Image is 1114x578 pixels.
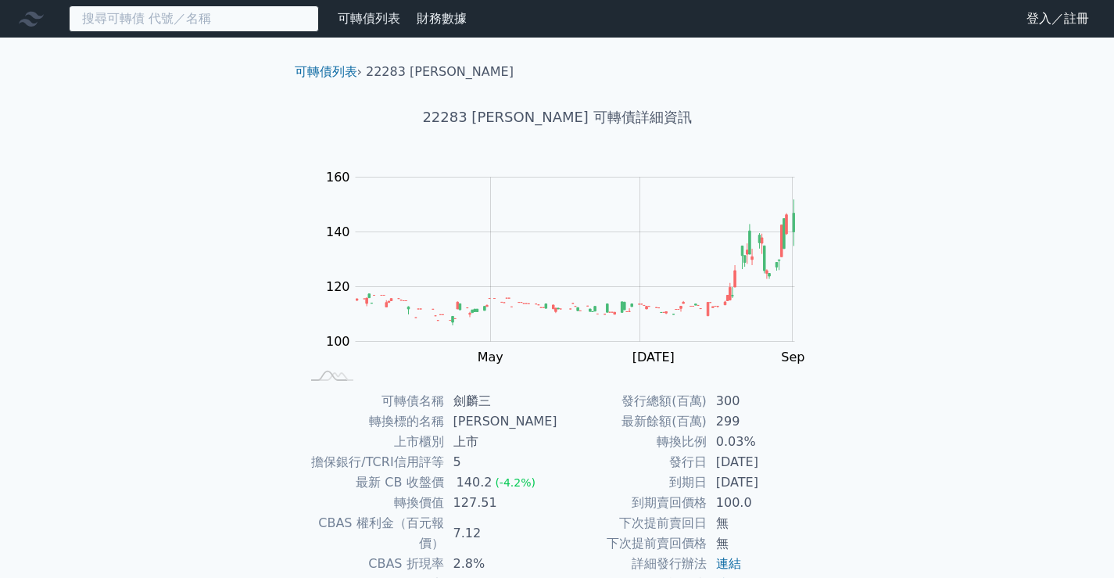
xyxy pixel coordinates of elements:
td: 無 [707,513,814,533]
tspan: 100 [326,334,350,349]
td: 擔保銀行/TCRI信用評等 [301,452,444,472]
td: CBAS 折現率 [301,554,444,574]
tspan: [DATE] [632,350,675,364]
td: [DATE] [707,472,814,493]
td: 127.51 [444,493,557,513]
li: 22283 [PERSON_NAME] [366,63,514,81]
tspan: 140 [326,224,350,239]
td: 無 [707,533,814,554]
td: 7.12 [444,513,557,554]
td: 轉換比例 [557,432,707,452]
td: 299 [707,411,814,432]
g: Chart [318,170,818,364]
td: [DATE] [707,452,814,472]
td: 300 [707,391,814,411]
td: 2.8% [444,554,557,574]
tspan: May [478,350,503,364]
td: 上市 [444,432,557,452]
td: 可轉債名稱 [301,391,444,411]
div: 140.2 [453,472,496,493]
tspan: 160 [326,170,350,185]
td: 轉換標的名稱 [301,411,444,432]
td: 100.0 [707,493,814,513]
td: CBAS 權利金（百元報價） [301,513,444,554]
td: 轉換價值 [301,493,444,513]
td: 詳細發行辦法 [557,554,707,574]
td: 0.03% [707,432,814,452]
input: 搜尋可轉債 代號／名稱 [69,5,319,32]
tspan: Sep [781,350,804,364]
td: 發行日 [557,452,707,472]
a: 財務數據 [417,11,467,26]
tspan: 120 [326,279,350,294]
td: 下次提前賣回價格 [557,533,707,554]
td: 上市櫃別 [301,432,444,452]
td: 最新 CB 收盤價 [301,472,444,493]
li: › [295,63,362,81]
td: 劍麟三 [444,391,557,411]
td: 發行總額(百萬) [557,391,707,411]
span: (-4.2%) [495,476,536,489]
h1: 22283 [PERSON_NAME] 可轉債詳細資訊 [282,106,833,128]
a: 可轉債列表 [295,64,357,79]
a: 可轉債列表 [338,11,400,26]
a: 連結 [716,556,741,571]
td: 5 [444,452,557,472]
a: 登入／註冊 [1014,6,1101,31]
td: 到期日 [557,472,707,493]
td: 到期賣回價格 [557,493,707,513]
td: [PERSON_NAME] [444,411,557,432]
td: 下次提前賣回日 [557,513,707,533]
td: 最新餘額(百萬) [557,411,707,432]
